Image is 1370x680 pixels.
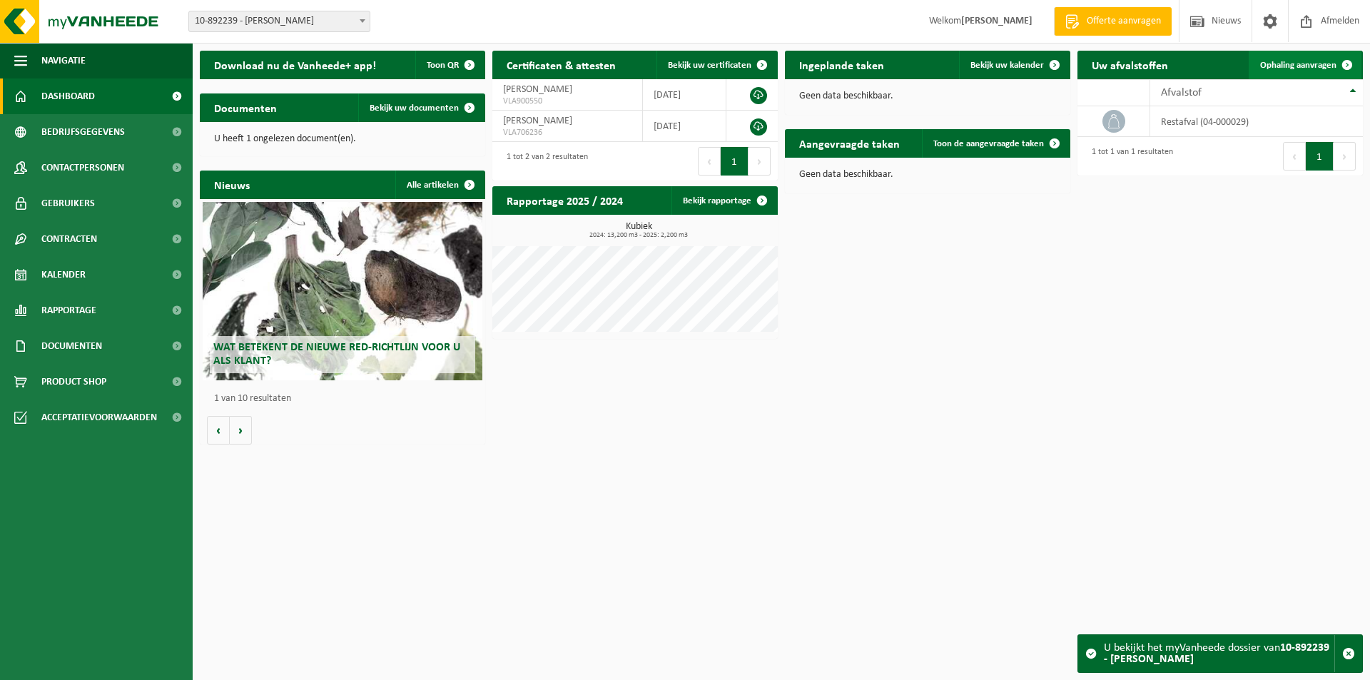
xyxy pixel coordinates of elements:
a: Bekijk uw documenten [358,93,484,122]
p: U heeft 1 ongelezen document(en). [214,134,471,144]
span: Dashboard [41,78,95,114]
h2: Ingeplande taken [785,51,898,78]
button: Vorige [207,416,230,445]
h2: Download nu de Vanheede+ app! [200,51,390,78]
span: 10-892239 - GEIREGAT PETER - MELLE [189,11,370,31]
span: Contracten [41,221,97,257]
a: Offerte aanvragen [1054,7,1172,36]
strong: 10-892239 - [PERSON_NAME] [1104,642,1329,665]
p: Geen data beschikbaar. [799,91,1056,101]
button: Previous [698,147,721,176]
p: Geen data beschikbaar. [799,170,1056,180]
button: Next [1334,142,1356,171]
a: Ophaling aanvragen [1249,51,1361,79]
span: 2024: 13,200 m3 - 2025: 2,200 m3 [499,232,778,239]
a: Bekijk rapportage [671,186,776,215]
span: Acceptatievoorwaarden [41,400,157,435]
span: Gebruikers [41,186,95,221]
button: Toon QR [415,51,484,79]
strong: [PERSON_NAME] [961,16,1032,26]
h2: Uw afvalstoffen [1077,51,1182,78]
a: Wat betekent de nieuwe RED-richtlijn voor u als klant? [203,202,482,380]
a: Bekijk uw certificaten [656,51,776,79]
span: 10-892239 - GEIREGAT PETER - MELLE [188,11,370,32]
h3: Kubiek [499,222,778,239]
a: Alle artikelen [395,171,484,199]
span: VLA706236 [503,127,631,138]
span: Wat betekent de nieuwe RED-richtlijn voor u als klant? [213,342,460,367]
span: Toon de aangevraagde taken [933,139,1044,148]
div: 1 tot 1 van 1 resultaten [1085,141,1173,172]
span: Rapportage [41,293,96,328]
a: Bekijk uw kalender [959,51,1069,79]
h2: Nieuws [200,171,264,198]
button: 1 [721,147,749,176]
span: Afvalstof [1161,87,1202,98]
span: Navigatie [41,43,86,78]
span: VLA900550 [503,96,631,107]
button: Volgende [230,416,252,445]
h2: Certificaten & attesten [492,51,630,78]
span: Toon QR [427,61,459,70]
span: Offerte aanvragen [1083,14,1164,29]
button: Previous [1283,142,1306,171]
span: Contactpersonen [41,150,124,186]
button: 1 [1306,142,1334,171]
td: [DATE] [643,79,726,111]
p: 1 van 10 resultaten [214,394,478,404]
span: Bekijk uw certificaten [668,61,751,70]
span: Bedrijfsgegevens [41,114,125,150]
div: 1 tot 2 van 2 resultaten [499,146,588,177]
td: restafval (04-000029) [1150,106,1363,137]
span: [PERSON_NAME] [503,116,572,126]
span: Ophaling aanvragen [1260,61,1336,70]
span: Bekijk uw kalender [970,61,1044,70]
span: Product Shop [41,364,106,400]
span: [PERSON_NAME] [503,84,572,95]
h2: Rapportage 2025 / 2024 [492,186,637,214]
span: Bekijk uw documenten [370,103,459,113]
a: Toon de aangevraagde taken [922,129,1069,158]
button: Next [749,147,771,176]
h2: Aangevraagde taken [785,129,914,157]
h2: Documenten [200,93,291,121]
span: Documenten [41,328,102,364]
div: U bekijkt het myVanheede dossier van [1104,635,1334,672]
td: [DATE] [643,111,726,142]
span: Kalender [41,257,86,293]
